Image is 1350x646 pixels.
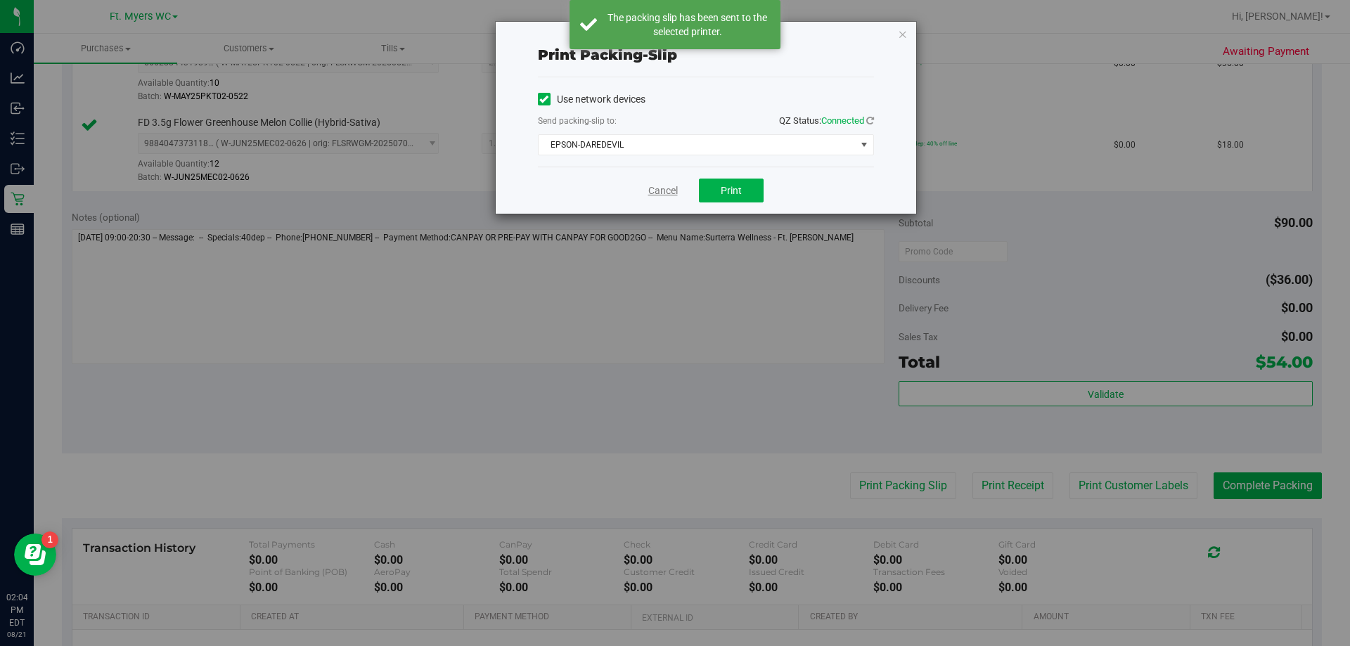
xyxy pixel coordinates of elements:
[538,92,645,107] label: Use network devices
[821,115,864,126] span: Connected
[605,11,770,39] div: The packing slip has been sent to the selected printer.
[41,531,58,548] iframe: Resource center unread badge
[721,185,742,196] span: Print
[779,115,874,126] span: QZ Status:
[538,46,677,63] span: Print packing-slip
[539,135,856,155] span: EPSON-DAREDEVIL
[699,179,764,202] button: Print
[855,135,873,155] span: select
[648,183,678,198] a: Cancel
[538,115,617,127] label: Send packing-slip to:
[14,534,56,576] iframe: Resource center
